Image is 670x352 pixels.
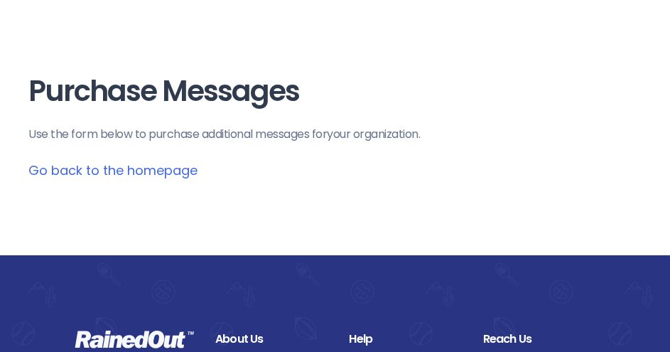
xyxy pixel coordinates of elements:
div: Help [349,330,461,348]
div: Reach Us [483,330,595,348]
a: Go back to the homepage [28,161,198,179]
div: About Us [215,330,328,348]
h1: Purchase Messages [28,75,642,107]
p: Use the form below to purchase additional messages for your organization . [28,126,642,143]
